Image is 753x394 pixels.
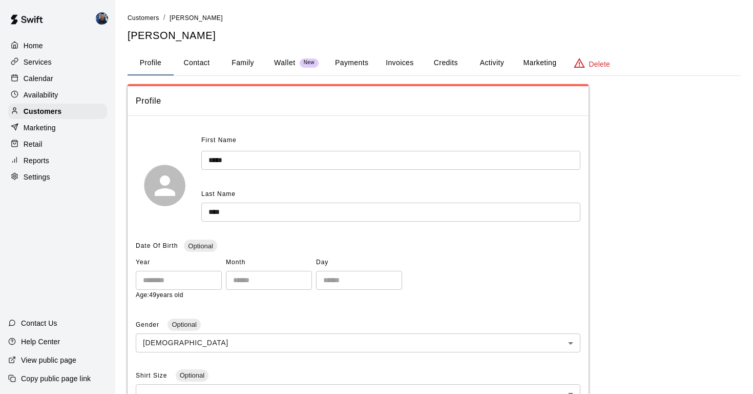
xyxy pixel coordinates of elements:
button: Family [220,51,266,75]
p: Services [24,57,52,67]
span: Day [316,254,402,271]
p: Contact Us [21,318,57,328]
p: Reports [24,155,49,166]
p: Home [24,41,43,51]
span: Month [226,254,312,271]
img: Alex Robinson [96,12,108,25]
p: Settings [24,172,50,182]
a: Customers [8,104,107,119]
span: Date Of Birth [136,242,178,249]
p: Help Center [21,337,60,347]
button: Payments [327,51,376,75]
button: Contact [174,51,220,75]
span: Optional [176,371,208,379]
a: Retail [8,136,107,152]
li: / [163,12,165,23]
p: Delete [589,59,610,69]
button: Activity [469,51,515,75]
span: Last Name [201,190,236,198]
div: basic tabs example [128,51,741,75]
span: Age: 49 years old [136,291,183,299]
span: Profile [136,94,580,108]
a: Calendar [8,71,107,86]
h5: [PERSON_NAME] [128,29,741,43]
span: New [300,60,319,66]
p: Availability [24,90,58,100]
button: Profile [128,51,174,75]
a: Services [8,54,107,70]
a: Home [8,38,107,53]
a: Customers [128,13,159,22]
span: Shirt Size [136,372,170,379]
p: Copy public page link [21,373,91,384]
a: Reports [8,153,107,168]
button: Marketing [515,51,564,75]
span: [PERSON_NAME] [170,14,223,22]
p: Customers [24,106,61,116]
div: Alex Robinson [94,8,115,29]
p: Calendar [24,73,53,84]
span: Year [136,254,222,271]
a: Settings [8,169,107,185]
span: Optional [184,242,217,250]
p: View public page [21,355,76,365]
p: Retail [24,139,43,149]
span: Optional [168,321,200,328]
button: Invoices [376,51,423,75]
span: Customers [128,14,159,22]
nav: breadcrumb [128,12,741,24]
a: Marketing [8,120,107,135]
span: Gender [136,321,161,328]
span: First Name [201,132,237,149]
p: Wallet [274,57,296,68]
div: [DEMOGRAPHIC_DATA] [136,333,580,352]
p: Marketing [24,123,56,133]
a: Availability [8,87,107,103]
button: Credits [423,51,469,75]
